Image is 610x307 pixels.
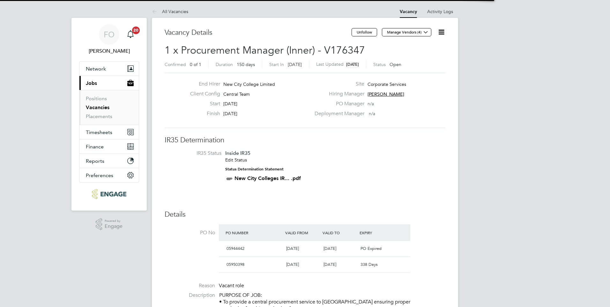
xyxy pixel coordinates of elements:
[368,91,404,97] span: [PERSON_NAME]
[190,62,201,67] span: 0 of 1
[86,172,113,178] span: Preferences
[86,113,112,119] a: Placements
[237,62,255,67] span: 150 days
[79,47,139,55] span: Francesca O'Riordan
[358,227,395,238] div: Expiry
[79,62,139,76] button: Network
[165,136,445,145] h3: IR35 Determination
[79,24,139,55] a: FO[PERSON_NAME]
[352,28,377,36] button: Unfollow
[165,229,215,236] label: PO No
[132,26,140,34] span: 20
[400,9,417,14] a: Vacancy
[86,144,104,150] span: Finance
[86,158,104,164] span: Reports
[86,66,106,72] span: Network
[311,91,364,97] label: Hiring Manager
[79,76,139,90] button: Jobs
[92,189,126,199] img: ncclondon-logo-retina.png
[86,95,107,101] a: Positions
[286,246,299,251] span: [DATE]
[223,81,275,87] span: New City College Limited
[225,167,284,171] strong: Status Determination Statement
[79,154,139,168] button: Reports
[165,62,186,67] label: Confirmed
[324,246,336,251] span: [DATE]
[219,282,244,289] span: Vacant role
[79,139,139,153] button: Finance
[427,9,453,14] a: Activity Logs
[105,218,123,224] span: Powered by
[79,189,139,199] a: Go to home page
[185,110,220,117] label: Finish
[311,101,364,107] label: PO Manager
[286,262,299,267] span: [DATE]
[223,91,250,97] span: Central Team
[225,157,247,163] a: Edit Status
[79,168,139,182] button: Preferences
[321,227,358,238] div: Valid To
[79,90,139,125] div: Jobs
[373,62,386,67] label: Status
[165,210,445,219] h3: Details
[185,81,220,87] label: End Hirer
[369,111,375,116] span: n/a
[390,62,401,67] span: Open
[171,150,221,157] label: IR35 Status
[368,81,406,87] span: Corporate Services
[104,30,115,39] span: FO
[86,80,97,86] span: Jobs
[227,246,244,251] span: 05944442
[124,24,137,45] a: 20
[152,9,188,14] a: All Vacancies
[361,246,382,251] span: PO Expired
[71,18,147,211] nav: Main navigation
[79,125,139,139] button: Timesheets
[361,262,378,267] span: 338 Days
[311,81,364,87] label: Site
[165,44,365,56] span: 1 x Procurement Manager (Inner) - V176347
[346,62,359,67] span: [DATE]
[165,282,215,289] label: Reason
[165,292,215,299] label: Description
[316,61,344,67] label: Last Updated
[223,111,237,116] span: [DATE]
[368,101,374,107] span: n/a
[86,129,112,135] span: Timesheets
[105,224,123,229] span: Engage
[227,262,244,267] span: 05950398
[234,175,301,181] a: New City Colleges IR... .pdf
[223,101,237,107] span: [DATE]
[269,62,284,67] label: Start In
[96,218,123,230] a: Powered byEngage
[324,262,336,267] span: [DATE]
[86,104,109,110] a: Vacancies
[185,101,220,107] label: Start
[284,227,321,238] div: Valid From
[185,91,220,97] label: Client Config
[224,227,284,238] div: PO Number
[216,62,233,67] label: Duration
[311,110,364,117] label: Deployment Manager
[288,62,302,67] span: [DATE]
[382,28,431,36] button: Manage Vendors (4)
[225,150,250,156] span: Inside IR35
[165,28,352,37] h3: Vacancy Details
